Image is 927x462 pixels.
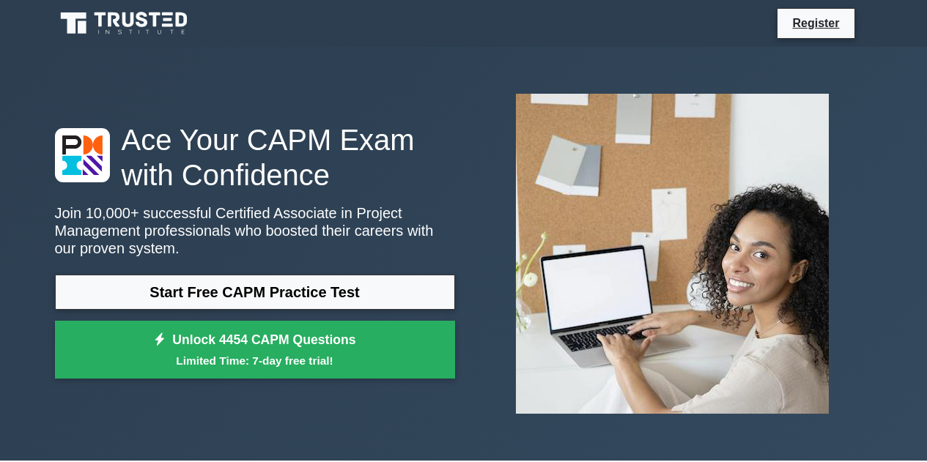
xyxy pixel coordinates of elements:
a: Start Free CAPM Practice Test [55,275,455,310]
a: Unlock 4454 CAPM QuestionsLimited Time: 7-day free trial! [55,321,455,379]
a: Register [783,14,848,32]
p: Join 10,000+ successful Certified Associate in Project Management professionals who boosted their... [55,204,455,257]
h1: Ace Your CAPM Exam with Confidence [55,122,455,193]
small: Limited Time: 7-day free trial! [73,352,437,369]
